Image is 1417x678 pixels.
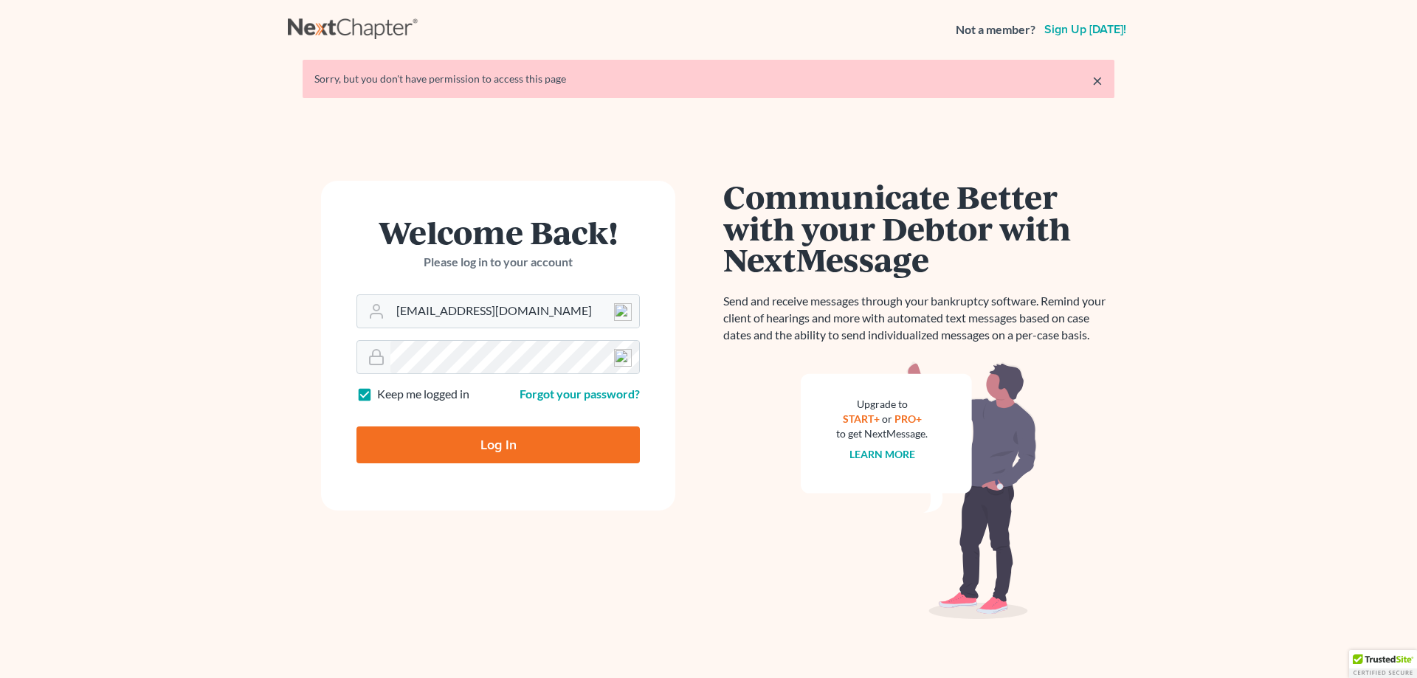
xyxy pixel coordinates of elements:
div: Upgrade to [836,397,928,412]
p: Please log in to your account [356,254,640,271]
span: or [882,412,892,425]
h1: Communicate Better with your Debtor with NextMessage [723,181,1114,275]
p: Send and receive messages through your bankruptcy software. Remind your client of hearings and mo... [723,293,1114,344]
a: Forgot your password? [520,387,640,401]
div: to get NextMessage. [836,426,928,441]
a: PRO+ [894,412,922,425]
a: Sign up [DATE]! [1041,24,1129,35]
input: Log In [356,426,640,463]
a: × [1092,72,1103,89]
img: nextmessage_bg-59042aed3d76b12b5cd301f8e5b87938c9018125f34e5fa2b7a6b67550977c72.svg [801,362,1037,620]
img: npw-badge-icon-locked.svg [614,349,632,367]
a: Learn more [849,448,915,460]
a: START+ [843,412,880,425]
h1: Welcome Back! [356,216,640,248]
div: Sorry, but you don't have permission to access this page [314,72,1103,86]
strong: Not a member? [956,21,1035,38]
img: npw-badge-icon-locked.svg [614,303,632,321]
label: Keep me logged in [377,386,469,403]
input: Email Address [390,295,639,328]
div: TrustedSite Certified [1349,650,1417,678]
